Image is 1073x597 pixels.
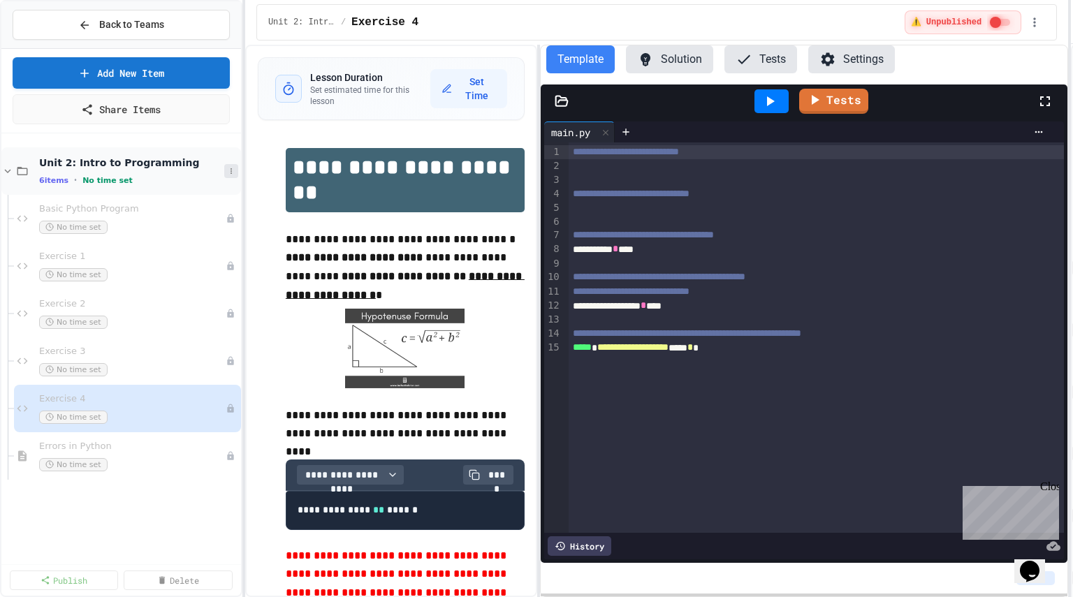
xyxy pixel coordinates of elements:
[808,45,895,73] button: Settings
[226,356,235,366] div: Unpublished
[544,121,615,142] div: main.py
[430,69,507,108] button: Set Time
[10,570,118,590] a: Publish
[544,313,562,327] div: 13
[39,411,108,424] span: No time set
[544,228,562,242] div: 7
[548,536,611,556] div: History
[13,57,230,89] a: Add New Item
[544,270,562,284] div: 10
[39,298,226,310] span: Exercise 2
[226,214,235,223] div: Unpublished
[124,570,232,590] a: Delete
[341,17,346,28] span: /
[546,45,615,73] button: Template
[39,346,226,358] span: Exercise 3
[39,316,108,329] span: No time set
[99,17,164,32] span: Back to Teams
[799,89,868,114] a: Tests
[39,221,108,234] span: No time set
[226,404,235,413] div: Unpublished
[226,451,235,461] div: Unpublished
[544,327,562,341] div: 14
[544,125,597,140] div: main.py
[13,10,230,40] button: Back to Teams
[39,458,108,471] span: No time set
[626,45,713,73] button: Solution
[544,187,562,201] div: 4
[911,17,981,28] span: ⚠️ Unpublished
[39,251,226,263] span: Exercise 1
[544,285,562,299] div: 11
[724,45,797,73] button: Tests
[544,159,562,173] div: 2
[82,176,133,185] span: No time set
[544,257,562,271] div: 9
[224,164,238,178] button: More options
[39,203,226,215] span: Basic Python Program
[226,261,235,271] div: Unpublished
[544,242,562,256] div: 8
[351,14,418,31] span: Exercise 4
[1014,541,1059,583] iframe: chat widget
[544,173,562,187] div: 3
[268,17,335,28] span: Unit 2: Intro to Programming
[957,480,1059,540] iframe: chat widget
[39,268,108,281] span: No time set
[544,299,562,313] div: 12
[544,215,562,229] div: 6
[74,175,77,186] span: •
[310,71,430,84] h3: Lesson Duration
[310,84,430,107] p: Set estimated time for this lesson
[6,6,96,89] div: Chat with us now!Close
[39,393,226,405] span: Exercise 4
[226,309,235,318] div: Unpublished
[544,201,562,215] div: 5
[39,156,224,169] span: Unit 2: Intro to Programming
[905,10,1021,34] div: ⚠️ Students cannot see this content! Click the toggle to publish it and make it visible to your c...
[544,145,562,159] div: 1
[39,441,226,452] span: Errors in Python
[544,341,562,355] div: 15
[39,363,108,376] span: No time set
[13,94,230,124] a: Share Items
[39,176,68,185] span: 6 items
